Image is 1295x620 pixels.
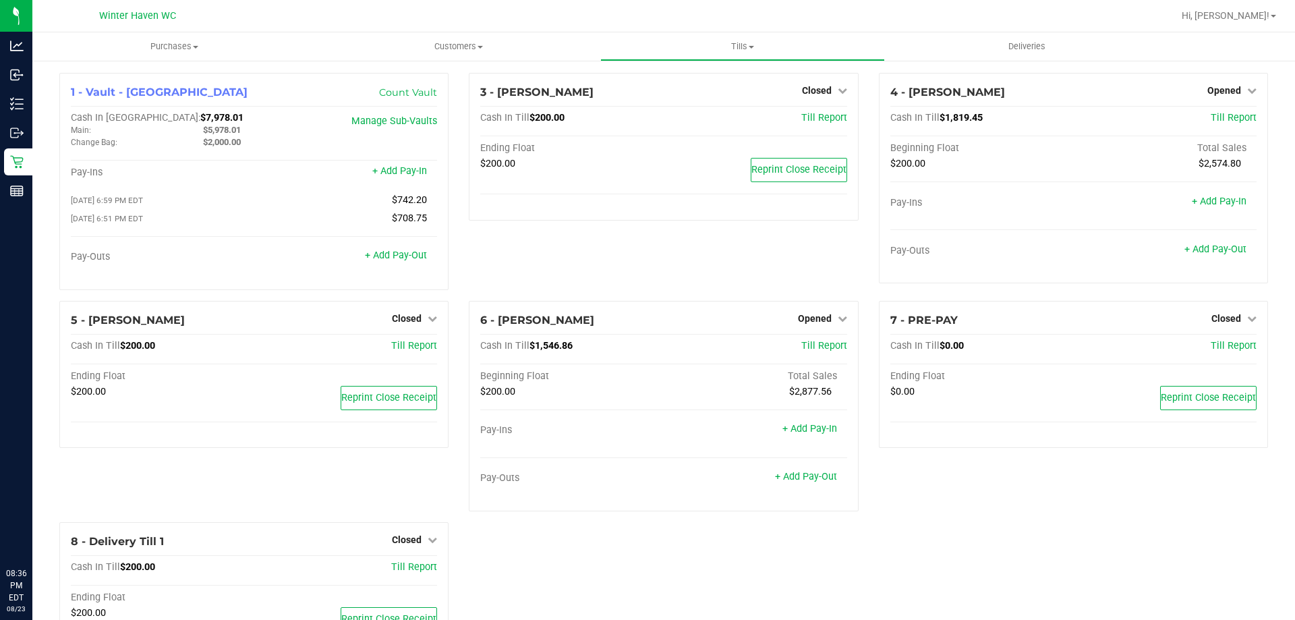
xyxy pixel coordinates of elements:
[480,314,594,327] span: 6 - [PERSON_NAME]
[120,340,155,351] span: $200.00
[529,112,565,123] span: $200.00
[480,386,515,397] span: $200.00
[801,112,847,123] a: Till Report
[40,510,56,526] iframe: Resource center unread badge
[890,314,958,327] span: 7 - PRE-PAY
[71,214,143,223] span: [DATE] 6:51 PM EDT
[990,40,1064,53] span: Deliveries
[1184,244,1246,255] a: + Add Pay-Out
[480,112,529,123] span: Cash In Till
[801,340,847,351] a: Till Report
[890,142,1074,154] div: Beginning Float
[391,340,437,351] span: Till Report
[32,32,316,61] a: Purchases
[392,194,427,206] span: $742.20
[890,386,915,397] span: $0.00
[798,313,832,324] span: Opened
[1211,313,1241,324] span: Closed
[392,313,422,324] span: Closed
[317,40,600,53] span: Customers
[71,370,254,383] div: Ending Float
[480,424,664,436] div: Pay-Ins
[6,604,26,614] p: 08/23
[480,370,664,383] div: Beginning Float
[480,340,529,351] span: Cash In Till
[1211,112,1257,123] a: Till Report
[1160,386,1257,410] button: Reprint Close Receipt
[13,512,54,553] iframe: Resource center
[940,340,964,351] span: $0.00
[120,561,155,573] span: $200.00
[1211,340,1257,351] a: Till Report
[480,142,664,154] div: Ending Float
[10,155,24,169] inline-svg: Retail
[203,137,241,147] span: $2,000.00
[351,115,437,127] a: Manage Sub-Vaults
[890,197,1074,209] div: Pay-Ins
[10,126,24,140] inline-svg: Outbound
[664,370,847,383] div: Total Sales
[71,167,254,179] div: Pay-Ins
[379,86,437,98] a: Count Vault
[71,561,120,573] span: Cash In Till
[341,386,437,410] button: Reprint Close Receipt
[890,245,1074,257] div: Pay-Outs
[1182,10,1269,21] span: Hi, [PERSON_NAME]!
[1161,392,1256,403] span: Reprint Close Receipt
[890,370,1074,383] div: Ending Float
[782,423,837,434] a: + Add Pay-In
[890,112,940,123] span: Cash In Till
[601,40,884,53] span: Tills
[392,534,422,545] span: Closed
[71,607,106,619] span: $200.00
[316,32,600,61] a: Customers
[10,39,24,53] inline-svg: Analytics
[890,86,1005,98] span: 4 - [PERSON_NAME]
[391,561,437,573] a: Till Report
[341,392,436,403] span: Reprint Close Receipt
[71,112,200,123] span: Cash In [GEOGRAPHIC_DATA]:
[480,158,515,169] span: $200.00
[71,86,248,98] span: 1 - Vault - [GEOGRAPHIC_DATA]
[71,314,185,327] span: 5 - [PERSON_NAME]
[71,251,254,263] div: Pay-Outs
[71,340,120,351] span: Cash In Till
[789,386,832,397] span: $2,877.56
[392,213,427,224] span: $708.75
[71,535,164,548] span: 8 - Delivery Till 1
[1207,85,1241,96] span: Opened
[10,97,24,111] inline-svg: Inventory
[885,32,1169,61] a: Deliveries
[71,386,106,397] span: $200.00
[1192,196,1246,207] a: + Add Pay-In
[1199,158,1241,169] span: $2,574.80
[32,40,316,53] span: Purchases
[890,340,940,351] span: Cash In Till
[890,158,925,169] span: $200.00
[99,10,176,22] span: Winter Haven WC
[71,196,143,205] span: [DATE] 6:59 PM EDT
[71,125,91,135] span: Main:
[600,32,884,61] a: Tills
[71,138,117,147] span: Change Bag:
[372,165,427,177] a: + Add Pay-In
[480,86,594,98] span: 3 - [PERSON_NAME]
[940,112,983,123] span: $1,819.45
[6,567,26,604] p: 08:36 PM EDT
[480,472,664,484] div: Pay-Outs
[775,471,837,482] a: + Add Pay-Out
[365,250,427,261] a: + Add Pay-Out
[1073,142,1257,154] div: Total Sales
[751,164,846,175] span: Reprint Close Receipt
[10,68,24,82] inline-svg: Inbound
[802,85,832,96] span: Closed
[203,125,241,135] span: $5,978.01
[71,592,254,604] div: Ending Float
[200,112,243,123] span: $7,978.01
[10,184,24,198] inline-svg: Reports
